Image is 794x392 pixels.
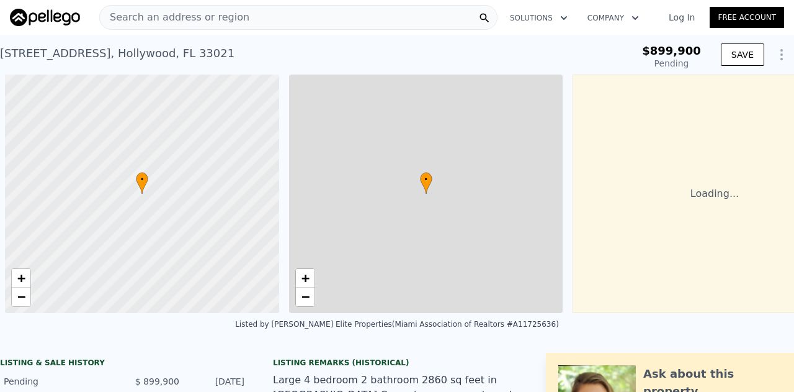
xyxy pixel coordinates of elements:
div: [DATE] [189,375,244,388]
a: Zoom out [12,288,30,306]
span: Search an address or region [100,10,249,25]
span: − [301,289,309,304]
a: Log In [654,11,710,24]
a: Free Account [710,7,784,28]
a: Zoom in [12,269,30,288]
div: Pending [642,57,701,70]
a: Zoom out [296,288,314,306]
button: Show Options [769,42,794,67]
button: SAVE [721,43,764,66]
div: • [420,172,432,194]
button: Company [578,7,649,29]
div: • [136,172,148,194]
img: Pellego [10,9,80,26]
a: Zoom in [296,269,314,288]
span: $ 899,900 [135,376,179,386]
div: Listed by [PERSON_NAME] Elite Properties (Miami Association of Realtors #A11725636) [235,320,559,329]
div: Listing Remarks (Historical) [273,358,521,368]
span: • [136,174,148,185]
div: Pending [4,375,114,388]
button: Solutions [500,7,578,29]
span: + [17,270,25,286]
span: $899,900 [642,44,701,57]
span: + [301,270,309,286]
span: − [17,289,25,304]
span: • [420,174,432,185]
